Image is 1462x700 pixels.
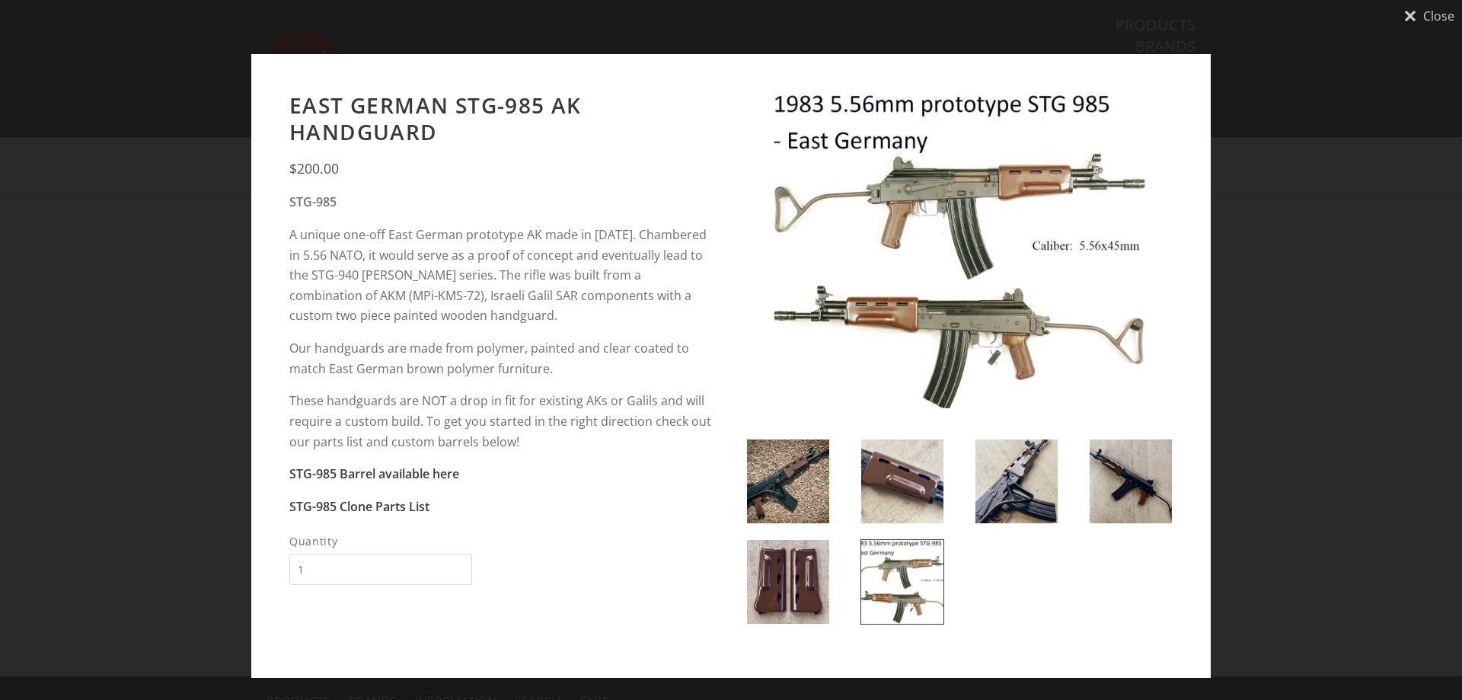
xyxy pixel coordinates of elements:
strong: STG-985 [289,193,337,210]
span: Close [1423,10,1454,22]
img: East German STG-985 AK Handguard [747,540,829,624]
img: East German STG-985 AK Handguard [861,439,943,523]
p: Our handguards are made from polymer, painted and clear coated to match East German brown polymer... [289,338,716,379]
p: These handguards are NOT a drop in fit for existing AKs or Galils and will require a custom build... [289,391,716,452]
img: East German STG-985 AK Handguard [1090,439,1172,523]
img: East German STG-985 AK Handguard [975,439,1058,523]
a: STG-985 Clone Parts List [289,498,429,515]
img: East German STG-985 AK Handguard [746,92,1173,412]
h2: East German STG-985 AK Handguard [289,92,716,145]
span: Quantity [289,532,472,550]
img: East German STG-985 AK Handguard [861,540,943,624]
span: $200.00 [289,159,339,177]
p: A unique one-off East German prototype AK made in [DATE]. Chambered in 5.56 NATO, it would serve ... [289,225,716,326]
input: Quantity [289,554,472,585]
a: STG-985 Barrel available here [289,465,459,482]
img: East German STG-985 AK Handguard [747,439,829,523]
